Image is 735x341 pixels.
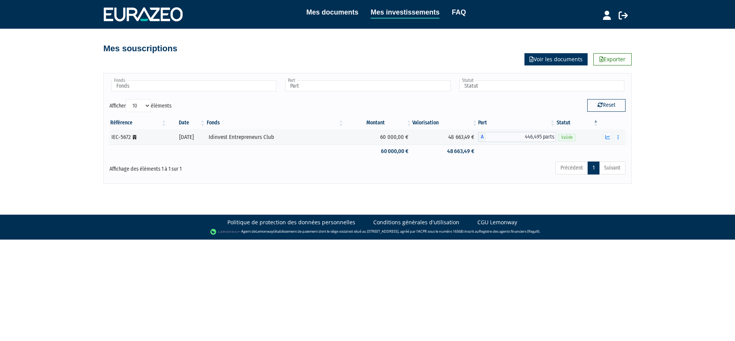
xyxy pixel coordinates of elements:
[486,132,556,142] span: 446,495 parts
[111,133,164,141] div: IEC-5672
[479,229,539,234] a: Registre des agents financiers (Regafi)
[556,116,599,129] th: Statut : activer pour trier la colonne par ordre d&eacute;croissant
[555,162,588,175] a: Précédent
[306,7,358,18] a: Mes documents
[452,7,466,18] a: FAQ
[587,99,626,111] button: Reset
[210,228,240,236] img: logo-lemonway.png
[593,53,632,65] a: Exporter
[344,116,412,129] th: Montant: activer pour trier la colonne par ordre croissant
[170,133,203,141] div: [DATE]
[344,129,412,145] td: 60 000,00 €
[478,116,556,129] th: Part: activer pour trier la colonne par ordre croissant
[588,162,599,175] a: 1
[477,219,517,226] a: CGU Lemonway
[256,229,273,234] a: Lemonway
[8,228,727,236] div: - Agent de (établissement de paiement dont le siège social est situé au [STREET_ADDRESS], agréé p...
[412,129,478,145] td: 48 663,49 €
[478,132,556,142] div: A - Idinvest Entrepreneurs Club
[524,53,588,65] a: Voir les documents
[109,116,167,129] th: Référence : activer pour trier la colonne par ordre croissant
[209,133,341,141] div: Idinvest Entrepreneurs Club
[371,7,439,19] a: Mes investissements
[126,99,151,112] select: Afficheréléments
[373,219,459,226] a: Conditions générales d'utilisation
[599,162,626,175] a: Suivant
[412,116,478,129] th: Valorisation: activer pour trier la colonne par ordre croissant
[167,116,206,129] th: Date: activer pour trier la colonne par ordre croissant
[559,134,575,141] span: Valide
[109,99,171,112] label: Afficher éléments
[344,145,412,158] td: 60 000,00 €
[478,132,486,142] span: A
[109,161,318,173] div: Affichage des éléments 1 à 1 sur 1
[133,135,136,140] i: [Français] Personne morale
[103,44,177,53] h4: Mes souscriptions
[412,145,478,158] td: 48 663,49 €
[206,116,344,129] th: Fonds: activer pour trier la colonne par ordre croissant
[104,7,183,21] img: 1732889491-logotype_eurazeo_blanc_rvb.png
[227,219,355,226] a: Politique de protection des données personnelles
